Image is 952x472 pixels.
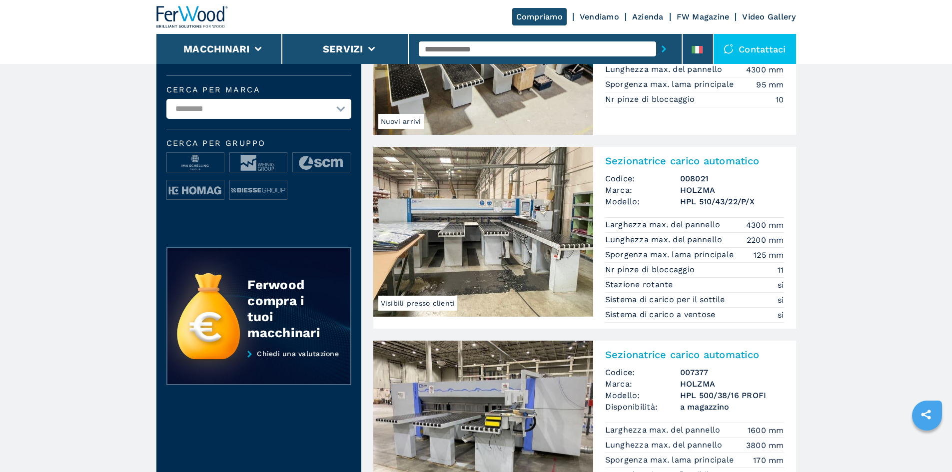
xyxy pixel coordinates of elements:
[605,264,698,275] p: Nr pinze di bloccaggio
[605,64,725,75] p: Lunghezza max. del pannello
[378,114,424,129] span: Nuovi arrivi
[605,440,725,451] p: Lunghezza max. del pannello
[580,12,619,21] a: Vendiamo
[778,264,784,276] em: 11
[156,6,228,28] img: Ferwood
[373,147,796,329] a: Sezionatrice carico automatico HOLZMA HPL 510/43/22/P/XVisibili presso clientiSezionatrice carico...
[753,455,784,466] em: 170 mm
[605,401,680,413] span: Disponibilità:
[183,43,250,55] button: Macchinari
[778,294,784,306] em: si
[167,180,224,200] img: image
[512,8,567,25] a: Compriamo
[680,173,784,184] h3: 008021
[714,34,796,64] div: Contattaci
[323,43,363,55] button: Servizi
[748,425,784,436] em: 1600 mm
[293,153,350,173] img: image
[778,279,784,291] em: si
[605,155,784,167] h2: Sezionatrice carico automatico
[605,425,723,436] p: Larghezza max. del pannello
[605,196,680,207] span: Modello:
[605,94,698,105] p: Nr pinze di bloccaggio
[167,153,224,173] img: image
[166,350,351,386] a: Chiedi una valutazione
[605,184,680,196] span: Marca:
[746,440,784,451] em: 3800 mm
[776,94,784,105] em: 10
[680,378,784,390] h3: HOLZMA
[680,367,784,378] h3: 007377
[778,309,784,321] em: si
[605,79,737,90] p: Sporgenza max. lama principale
[605,367,680,378] span: Codice:
[166,86,351,94] label: Cerca per marca
[378,296,458,311] span: Visibili presso clienti
[724,44,734,54] img: Contattaci
[605,249,737,260] p: Sporgenza max. lama principale
[680,390,784,401] h3: HPL 500/38/16 PROFI
[632,12,664,21] a: Azienda
[373,147,593,317] img: Sezionatrice carico automatico HOLZMA HPL 510/43/22/P/X
[680,401,784,413] span: a magazzino
[756,79,784,90] em: 95 mm
[605,378,680,390] span: Marca:
[677,12,730,21] a: FW Magazine
[754,249,784,261] em: 125 mm
[230,153,287,173] img: image
[605,390,680,401] span: Modello:
[230,180,287,200] img: image
[680,184,784,196] h3: HOLZMA
[746,64,784,75] em: 4300 mm
[605,309,718,320] p: Sistema di carico a ventose
[605,234,725,245] p: Lunghezza max. del pannello
[742,12,796,21] a: Video Gallery
[910,427,945,465] iframe: Chat
[914,402,939,427] a: sharethis
[605,173,680,184] span: Codice:
[680,196,784,207] h3: HPL 510/43/22/P/X
[605,294,728,305] p: Sistema di carico per il sottile
[166,139,351,147] span: Cerca per Gruppo
[247,277,330,341] div: Ferwood compra i tuoi macchinari
[605,219,723,230] p: Larghezza max. del pannello
[605,279,676,290] p: Stazione rotante
[747,234,784,246] em: 2200 mm
[656,37,672,60] button: submit-button
[605,455,737,466] p: Sporgenza max. lama principale
[746,219,784,231] em: 4300 mm
[605,349,784,361] h2: Sezionatrice carico automatico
